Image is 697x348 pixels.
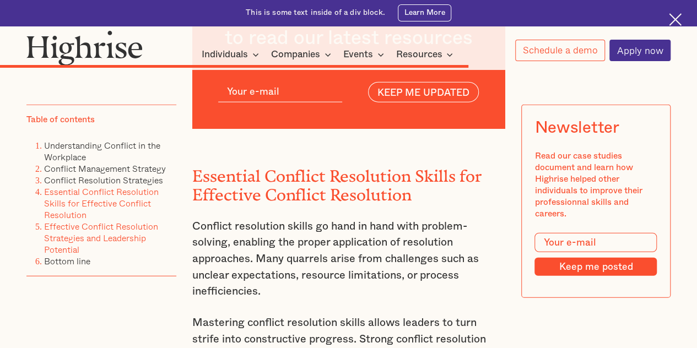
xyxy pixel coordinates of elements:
[271,48,334,61] div: Companies
[368,82,479,102] input: KEEP ME UPDATED
[271,48,320,61] div: Companies
[534,150,657,219] div: Read our case studies document and learn how Highrise helped other individuals to improve their p...
[218,81,479,102] form: current-ascender-article-subscribe-form
[343,48,373,61] div: Events
[534,257,657,275] input: Keep me posted
[218,81,342,102] input: Your e-mail
[669,13,682,26] img: Cross icon
[398,4,451,21] a: Learn More
[246,8,385,18] div: This is some text inside of a div block.
[534,232,657,252] input: Your e-mail
[44,254,90,267] a: Bottom line
[534,232,657,276] form: Modal Form
[202,48,248,61] div: Individuals
[534,118,619,137] div: Newsletter
[396,48,456,61] div: Resources
[396,48,442,61] div: Resources
[515,40,605,61] a: Schedule a demo
[609,40,671,61] a: Apply now
[202,48,262,61] div: Individuals
[26,30,143,66] img: Highrise logo
[26,113,95,125] div: Table of contents
[44,173,163,186] a: Conflict Resolution Strategies
[44,184,159,221] a: Essential Conflict Resolution Skills for Effective Conflict Resolution
[44,219,158,255] a: Effective Conflict Resolution Strategies and Leadership Potential
[343,48,387,61] div: Events
[192,219,505,300] p: Conflict resolution skills go hand in hand with problem-solving, enabling the proper application ...
[192,163,505,200] h2: Essential Conflict Resolution Skills for Effective Conflict Resolution
[44,138,160,163] a: Understanding Conflict in the Workplace
[44,161,166,175] a: Conflict Management Strategy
